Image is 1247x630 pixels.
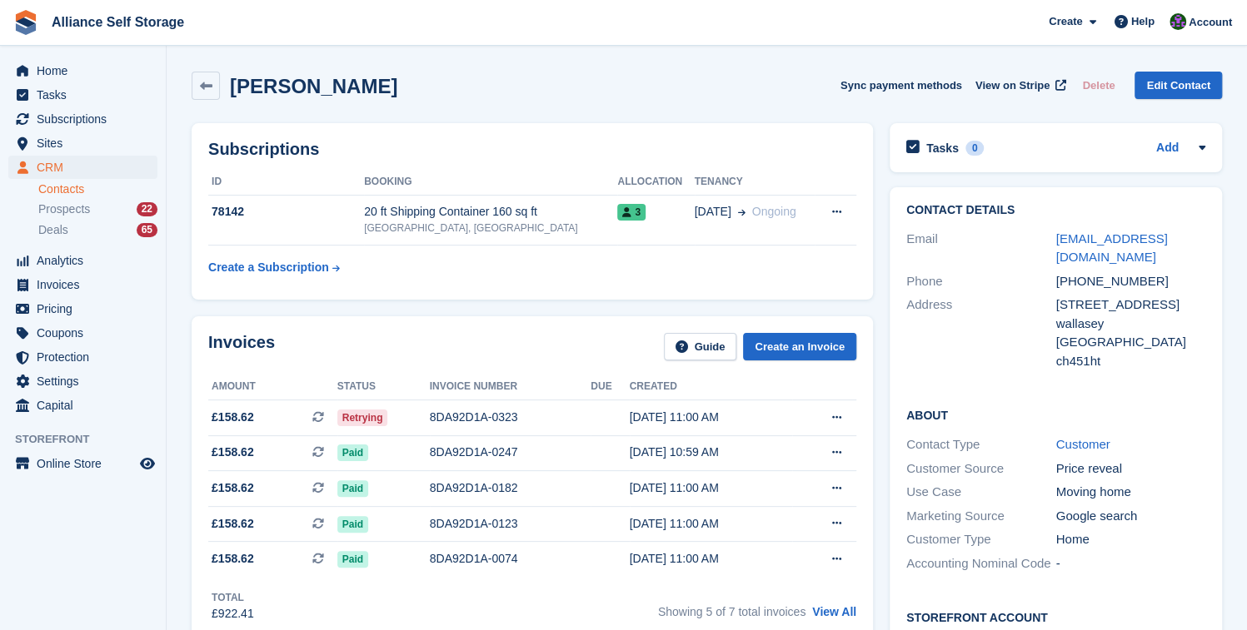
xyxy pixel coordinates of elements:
[364,221,617,236] div: [GEOGRAPHIC_DATA], [GEOGRAPHIC_DATA]
[906,435,1056,454] div: Contact Type
[812,605,856,618] a: View All
[1135,72,1222,99] a: Edit Contact
[906,295,1056,370] div: Address
[1056,295,1206,315] div: [STREET_ADDRESS]
[965,141,985,156] div: 0
[8,59,157,82] a: menu
[8,107,157,131] a: menu
[208,203,364,221] div: 78142
[137,454,157,474] a: Preview store
[8,249,157,272] a: menu
[212,515,254,533] span: £158.62
[1056,483,1206,502] div: Moving home
[364,203,617,221] div: 20 ft Shipping Container 160 sq ft
[37,83,137,107] span: Tasks
[630,374,793,400] th: Created
[1056,315,1206,334] div: wallasey
[430,374,591,400] th: Invoice number
[38,201,157,218] a: Prospects 22
[208,333,275,360] h2: Invoices
[630,515,793,533] div: [DATE] 11:00 AM
[630,409,793,426] div: [DATE] 11:00 AM
[45,8,191,36] a: Alliance Self Storage
[906,507,1056,526] div: Marketing Source
[1056,352,1206,371] div: ch451ht
[1189,14,1232,31] span: Account
[364,169,617,196] th: Booking
[8,345,157,369] a: menu
[430,515,591,533] div: 8DA92D1A-0123
[630,479,793,497] div: [DATE] 11:00 AM
[1075,72,1121,99] button: Delete
[743,333,856,360] a: Create an Invoice
[430,479,591,497] div: 8DA92D1A-0182
[230,75,397,97] h2: [PERSON_NAME]
[630,550,793,568] div: [DATE] 11:00 AM
[664,333,737,360] a: Guide
[906,230,1056,267] div: Email
[1056,459,1206,479] div: Price reveal
[591,374,629,400] th: Due
[38,201,90,217] span: Prospects
[617,204,646,221] span: 3
[38,221,157,239] a: Deals 65
[208,252,340,283] a: Create a Subscription
[37,249,137,272] span: Analytics
[15,431,166,448] span: Storefront
[906,483,1056,502] div: Use Case
[212,409,254,426] span: £158.62
[37,131,137,155] span: Sites
[212,444,254,461] span: £158.62
[37,452,137,475] span: Online Store
[8,297,157,320] a: menu
[37,156,137,179] span: CRM
[337,409,388,426] span: Retrying
[430,550,591,568] div: 8DA92D1A-0074
[906,608,1205,625] h2: Storefront Account
[1056,333,1206,352] div: [GEOGRAPHIC_DATA]
[337,480,368,497] span: Paid
[337,444,368,461] span: Paid
[8,83,157,107] a: menu
[8,370,157,393] a: menu
[658,605,806,618] span: Showing 5 of 7 total invoices
[212,550,254,568] span: £158.62
[37,370,137,393] span: Settings
[1056,437,1110,451] a: Customer
[13,10,38,35] img: stora-icon-8386f47178a22dfd0bd8f6a31ec36ba5ce8667c1dd55bd0f319d3a0aa187defe.svg
[1056,530,1206,549] div: Home
[37,321,137,345] span: Coupons
[212,479,254,497] span: £158.62
[695,169,816,196] th: Tenancy
[906,554,1056,573] div: Accounting Nominal Code
[906,272,1056,291] div: Phone
[906,530,1056,549] div: Customer Type
[38,181,157,197] a: Contacts
[337,374,430,400] th: Status
[337,551,368,568] span: Paid
[208,259,329,276] div: Create a Subscription
[630,444,793,461] div: [DATE] 10:59 AM
[37,394,137,417] span: Capital
[430,409,591,426] div: 8DA92D1A-0323
[906,459,1056,479] div: Customer Source
[37,297,137,320] span: Pricing
[337,516,368,533] span: Paid
[212,590,254,605] div: Total
[969,72,1070,99] a: View on Stripe
[1056,507,1206,526] div: Google search
[975,77,1050,94] span: View on Stripe
[617,169,694,196] th: Allocation
[1156,139,1179,158] a: Add
[8,273,157,296] a: menu
[906,406,1205,423] h2: About
[1056,231,1168,265] a: [EMAIL_ADDRESS][DOMAIN_NAME]
[208,140,856,159] h2: Subscriptions
[8,394,157,417] a: menu
[208,169,364,196] th: ID
[37,107,137,131] span: Subscriptions
[208,374,337,400] th: Amount
[1056,272,1206,291] div: [PHONE_NUMBER]
[8,156,157,179] a: menu
[8,321,157,345] a: menu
